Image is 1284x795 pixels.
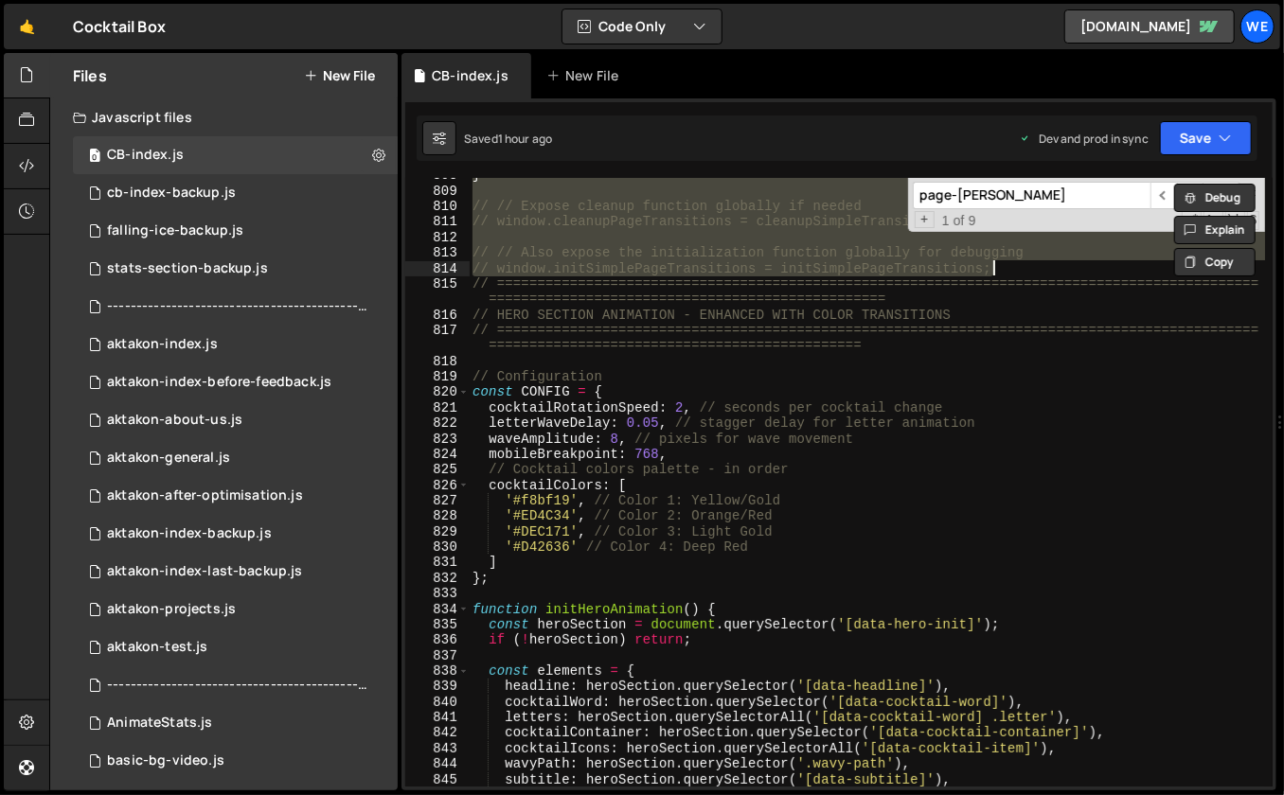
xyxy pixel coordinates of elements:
div: 12094/47254.js [73,250,398,288]
span: Toggle Replace mode [915,211,935,228]
span: 1 of 9 [935,213,984,228]
div: 844 [405,756,470,771]
div: aktakon-index.js [107,336,218,353]
span: 0 [89,150,100,165]
div: 809 [405,184,470,199]
div: 12094/30498.js [73,704,398,742]
button: Save [1160,121,1252,155]
div: 819 [405,369,470,384]
div: 810 [405,199,470,214]
div: 1 hour ago [498,131,553,147]
div: 826 [405,478,470,493]
div: 830 [405,539,470,555]
div: 841 [405,710,470,725]
div: 825 [405,462,470,477]
div: 812 [405,230,470,245]
button: Debug [1174,184,1256,212]
div: 12094/46984.js [73,288,404,326]
button: Copy [1174,248,1256,276]
div: 822 [405,415,470,431]
div: 837 [405,648,470,663]
div: aktakon-test.js [107,639,207,656]
div: CB-index.js [432,66,508,85]
div: aktakon-index-before-feedback.js [107,374,331,391]
div: 835 [405,617,470,632]
div: 12094/44174.js [73,515,398,553]
div: 12094/44389.js [73,591,398,628]
div: AnimateStats.js [107,715,212,732]
a: [DOMAIN_NAME] [1064,9,1235,44]
div: 12094/46985.js [73,666,404,704]
div: 843 [405,741,470,756]
div: 12094/45380.js [73,439,398,477]
div: cb-index-backup.js [107,185,236,202]
div: 836 [405,632,470,647]
div: ----------------------------------------------------------------------------------------.js [107,677,368,694]
div: 840 [405,695,470,710]
div: 12094/44521.js [73,401,398,439]
button: Code Only [562,9,722,44]
div: falling-ice-backup.js [107,222,243,239]
div: CB-index.js [107,147,184,164]
div: 824 [405,447,470,462]
div: New File [546,66,626,85]
div: Dev and prod in sync [1020,131,1149,147]
div: stats-section-backup.js [107,260,268,277]
div: aktakon-general.js [107,450,230,467]
div: Javascript files [50,98,398,136]
div: 816 [405,308,470,323]
div: 831 [405,555,470,570]
div: 814 [405,261,470,276]
div: basic-bg-video.js [107,752,224,769]
div: Cocktail Box [73,15,166,38]
div: 829 [405,524,470,539]
div: 811 [405,214,470,229]
div: 828 [405,508,470,523]
div: Saved [464,131,552,147]
div: aktakon-projects.js [107,601,236,618]
div: 832 [405,571,470,586]
div: 12094/44999.js [73,553,398,591]
div: 820 [405,384,470,399]
div: 12094/36058.js [73,742,398,780]
div: 12094/43364.js [73,326,398,363]
a: 🤙 [4,4,50,49]
div: aktakon-about-us.js [107,412,242,429]
a: We [1240,9,1275,44]
input: Search for [913,182,1150,209]
div: aktakon-after-optimisation.js [107,487,303,504]
div: 823 [405,432,470,447]
div: 813 [405,245,470,260]
div: 821 [405,400,470,415]
div: 12094/46847.js [73,174,398,212]
div: 833 [405,586,470,601]
div: 12094/46983.js [73,363,398,401]
div: 818 [405,354,470,369]
div: 12094/46486.js [73,136,398,174]
span: ​ [1150,182,1177,209]
h2: Files [73,65,107,86]
div: 839 [405,679,470,694]
div: aktakon-index-backup.js [107,525,272,542]
div: 12094/45381.js [73,628,398,666]
div: 12094/47253.js [73,212,398,250]
div: 834 [405,602,470,617]
div: 842 [405,725,470,740]
div: 827 [405,493,470,508]
div: 845 [405,772,470,787]
div: ----------------------------------------------------------------.js [107,298,368,315]
div: aktakon-index-last-backup.js [107,563,302,580]
div: 817 [405,323,470,354]
div: 838 [405,663,470,679]
button: New File [304,68,375,83]
div: 815 [405,276,470,308]
div: 12094/46147.js [73,477,398,515]
button: Explain [1174,216,1256,244]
